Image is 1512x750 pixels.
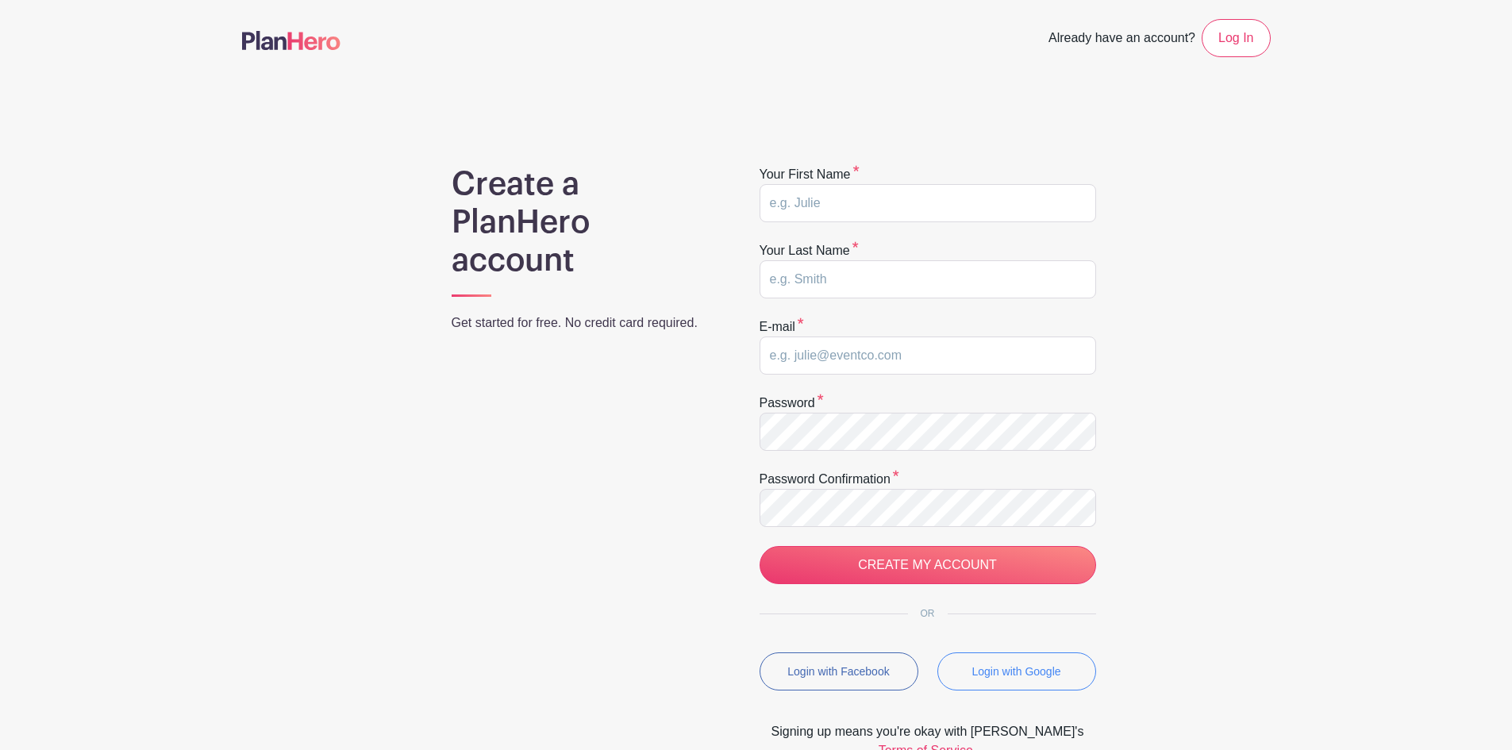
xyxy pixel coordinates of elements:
[760,165,860,184] label: Your first name
[760,546,1096,584] input: CREATE MY ACCOUNT
[760,337,1096,375] input: e.g. julie@eventco.com
[452,165,718,279] h1: Create a PlanHero account
[760,317,804,337] label: E-mail
[760,394,824,413] label: Password
[760,241,859,260] label: Your last name
[937,652,1096,690] button: Login with Google
[452,313,718,333] p: Get started for free. No credit card required.
[242,31,340,50] img: logo-507f7623f17ff9eddc593b1ce0a138ce2505c220e1c5a4e2b4648c50719b7d32.svg
[787,665,889,678] small: Login with Facebook
[750,722,1106,741] span: Signing up means you're okay with [PERSON_NAME]'s
[1202,19,1270,57] a: Log In
[1048,22,1195,57] span: Already have an account?
[760,652,918,690] button: Login with Facebook
[760,260,1096,298] input: e.g. Smith
[971,665,1060,678] small: Login with Google
[760,470,899,489] label: Password confirmation
[760,184,1096,222] input: e.g. Julie
[908,608,948,619] span: OR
